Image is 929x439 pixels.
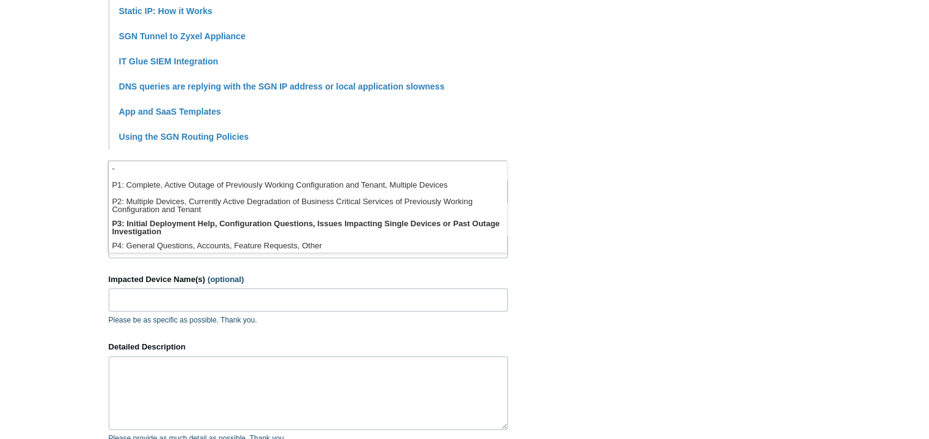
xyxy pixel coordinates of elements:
[109,341,508,353] label: Detailed Description
[109,216,507,239] li: P3: Initial Deployment Help, Configuration Questions, Issues Impacting Single Devices or Past Out...
[109,239,507,255] li: P4: General Questions, Accounts, Feature Requests, Other
[109,194,507,216] li: P2: Multiple Devices, Currently Active Degradation of Business Critical Services of Previously Wo...
[109,315,508,326] p: Please be as specific as possible. Thank you.
[109,178,507,194] li: P1: Complete, Active Outage of Previously Working Configuration and Tenant, Multiple Devices
[208,275,244,284] span: (optional)
[119,82,445,91] a: DNS queries are replying with the SGN IP address or local application slowness
[109,273,508,286] label: Impacted Device Name(s)
[119,6,212,16] a: Static IP: How it Works
[119,31,246,41] a: SGN Tunnel to Zyxel Appliance
[109,161,507,178] li: -
[119,107,221,116] a: App and SaaS Templates
[119,132,249,142] a: Using the SGN Routing Policies
[119,56,219,66] a: IT Glue SIEM Integration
